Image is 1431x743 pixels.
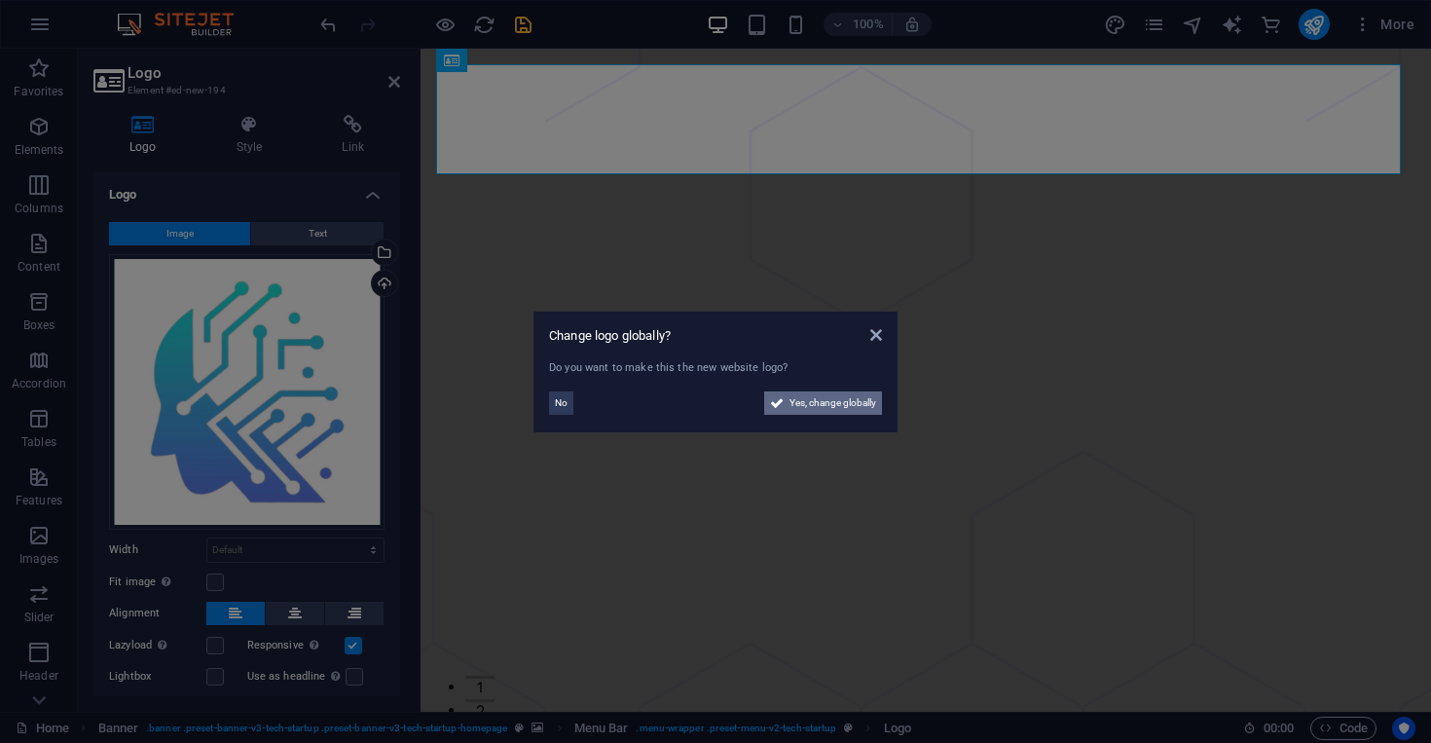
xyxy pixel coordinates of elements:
button: 1 [45,627,74,630]
span: Yes, change globally [789,391,876,415]
button: No [549,391,573,415]
button: Yes, change globally [764,391,882,415]
span: Change logo globally? [549,328,671,343]
div: Do you want to make this the new website logo? [549,360,882,377]
span: No [555,391,568,415]
button: 2 [45,650,74,653]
